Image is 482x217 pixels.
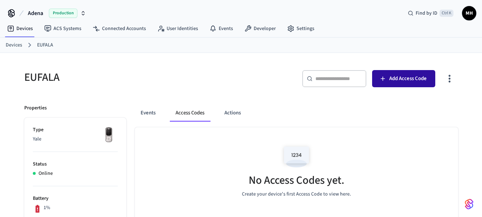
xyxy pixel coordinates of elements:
p: Battery [33,195,118,202]
a: Developer [239,22,281,35]
div: ant example [135,104,458,122]
a: User Identities [152,22,204,35]
span: MH [463,7,476,20]
a: ACS Systems [39,22,87,35]
h5: No Access Codes yet. [249,173,344,188]
a: Connected Accounts [87,22,152,35]
p: Status [33,161,118,168]
a: Events [204,22,239,35]
p: Online [39,170,53,177]
p: 1% [44,204,50,212]
button: MH [462,6,476,20]
button: Access Codes [170,104,210,122]
a: Devices [1,22,39,35]
button: Actions [219,104,247,122]
span: Add Access Code [389,74,427,83]
span: Production [49,9,77,18]
img: SeamLogoGradient.69752ec5.svg [465,198,473,210]
button: Add Access Code [372,70,435,87]
a: Devices [6,41,22,49]
a: EUFALA [37,41,53,49]
p: Type [33,126,118,134]
p: Properties [24,104,47,112]
img: Yale Assure Touchscreen Wifi Smart Lock, Satin Nickel, Front [100,126,118,144]
img: Access Codes Empty State [280,142,313,172]
a: Settings [281,22,320,35]
p: Yale [33,135,118,143]
p: Create your device's first Access Code to view here. [242,191,351,198]
span: Ctrl K [440,10,453,17]
button: Events [135,104,161,122]
span: Find by ID [416,10,437,17]
h5: EUFALA [24,70,237,85]
div: Find by IDCtrl K [402,7,459,20]
span: Adena [28,9,43,18]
